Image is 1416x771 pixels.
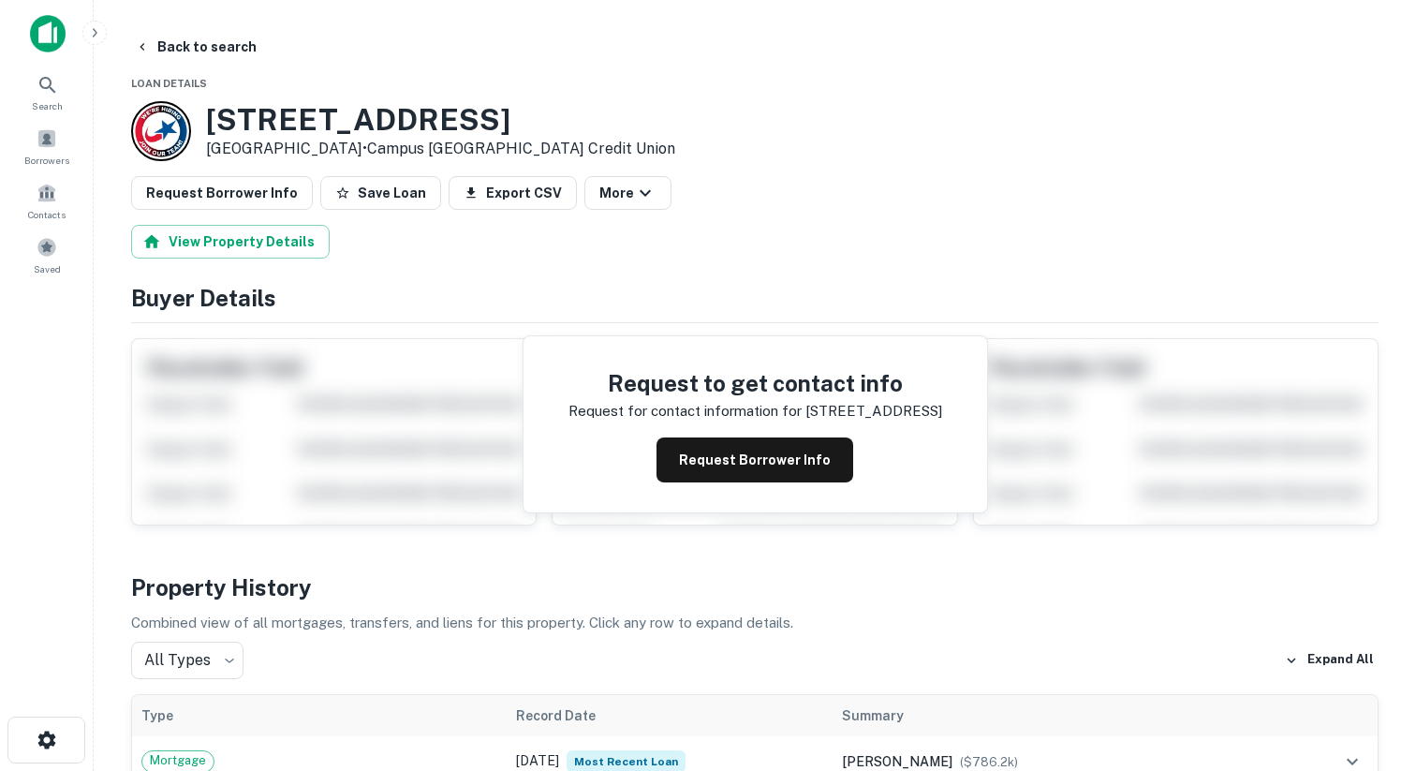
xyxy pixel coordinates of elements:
[584,176,671,210] button: More
[960,755,1018,769] span: ($ 786.2k )
[142,751,214,770] span: Mortgage
[449,176,577,210] button: Export CSV
[30,15,66,52] img: capitalize-icon.png
[6,121,88,171] a: Borrowers
[805,400,942,423] p: [STREET_ADDRESS]
[320,176,441,210] button: Save Loan
[6,230,88,280] a: Saved
[842,754,952,769] span: [PERSON_NAME]
[131,225,330,259] button: View Property Details
[568,366,942,400] h4: Request to get contact info
[833,695,1290,736] th: Summary
[131,571,1379,604] h4: Property History
[6,67,88,117] a: Search
[568,400,802,423] p: Request for contact information for
[1280,646,1379,675] button: Expand All
[127,30,264,64] button: Back to search
[132,695,507,736] th: Type
[6,175,88,226] a: Contacts
[131,612,1379,634] p: Combined view of all mortgages, transfers, and liens for this property. Click any row to expand d...
[656,437,853,482] button: Request Borrower Info
[131,176,313,210] button: Request Borrower Info
[1322,621,1416,711] iframe: Chat Widget
[507,695,833,736] th: Record Date
[131,642,243,679] div: All Types
[206,102,675,138] h3: [STREET_ADDRESS]
[367,140,675,157] a: Campus [GEOGRAPHIC_DATA] Credit Union
[131,281,1379,315] h4: Buyer Details
[206,138,675,160] p: [GEOGRAPHIC_DATA] •
[34,261,61,276] span: Saved
[131,78,207,89] span: Loan Details
[32,98,63,113] span: Search
[28,207,66,222] span: Contacts
[24,153,69,168] span: Borrowers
